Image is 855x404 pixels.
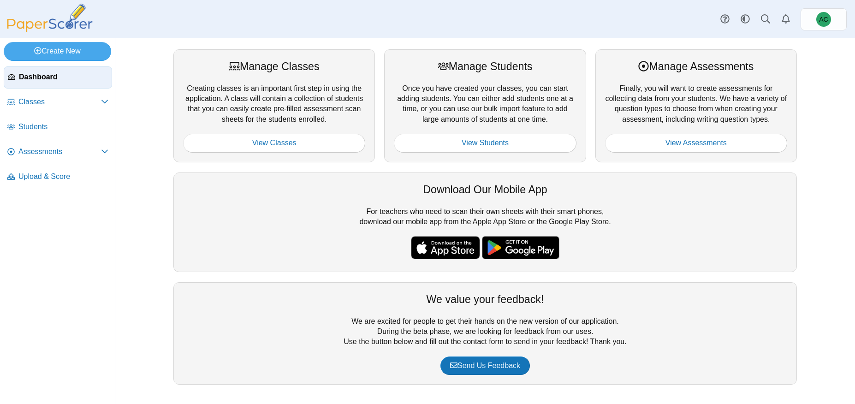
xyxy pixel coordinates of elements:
[18,97,101,107] span: Classes
[394,59,576,74] div: Manage Students
[4,116,112,138] a: Students
[394,134,576,152] a: View Students
[173,172,797,272] div: For teachers who need to scan their own sheets with their smart phones, download our mobile app f...
[605,59,787,74] div: Manage Assessments
[411,236,480,259] img: apple-store-badge.svg
[4,42,111,60] a: Create New
[19,72,108,82] span: Dashboard
[819,16,828,23] span: Andrew Christman
[183,134,365,152] a: View Classes
[4,66,112,89] a: Dashboard
[801,8,847,30] a: Andrew Christman
[482,236,559,259] img: google-play-badge.png
[183,182,787,197] div: Download Our Mobile App
[816,12,831,27] span: Andrew Christman
[384,49,586,162] div: Once you have created your classes, you can start adding students. You can either add students on...
[776,9,796,30] a: Alerts
[450,362,520,369] span: Send Us Feedback
[18,172,108,182] span: Upload & Score
[4,4,96,32] img: PaperScorer
[4,141,112,163] a: Assessments
[440,356,530,375] a: Send Us Feedback
[173,49,375,162] div: Creating classes is an important first step in using the application. A class will contain a coll...
[595,49,797,162] div: Finally, you will want to create assessments for collecting data from your students. We have a va...
[18,122,108,132] span: Students
[4,166,112,188] a: Upload & Score
[183,59,365,74] div: Manage Classes
[605,134,787,152] a: View Assessments
[173,282,797,385] div: We are excited for people to get their hands on the new version of our application. During the be...
[18,147,101,157] span: Assessments
[183,292,787,307] div: We value your feedback!
[4,25,96,33] a: PaperScorer
[4,91,112,113] a: Classes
